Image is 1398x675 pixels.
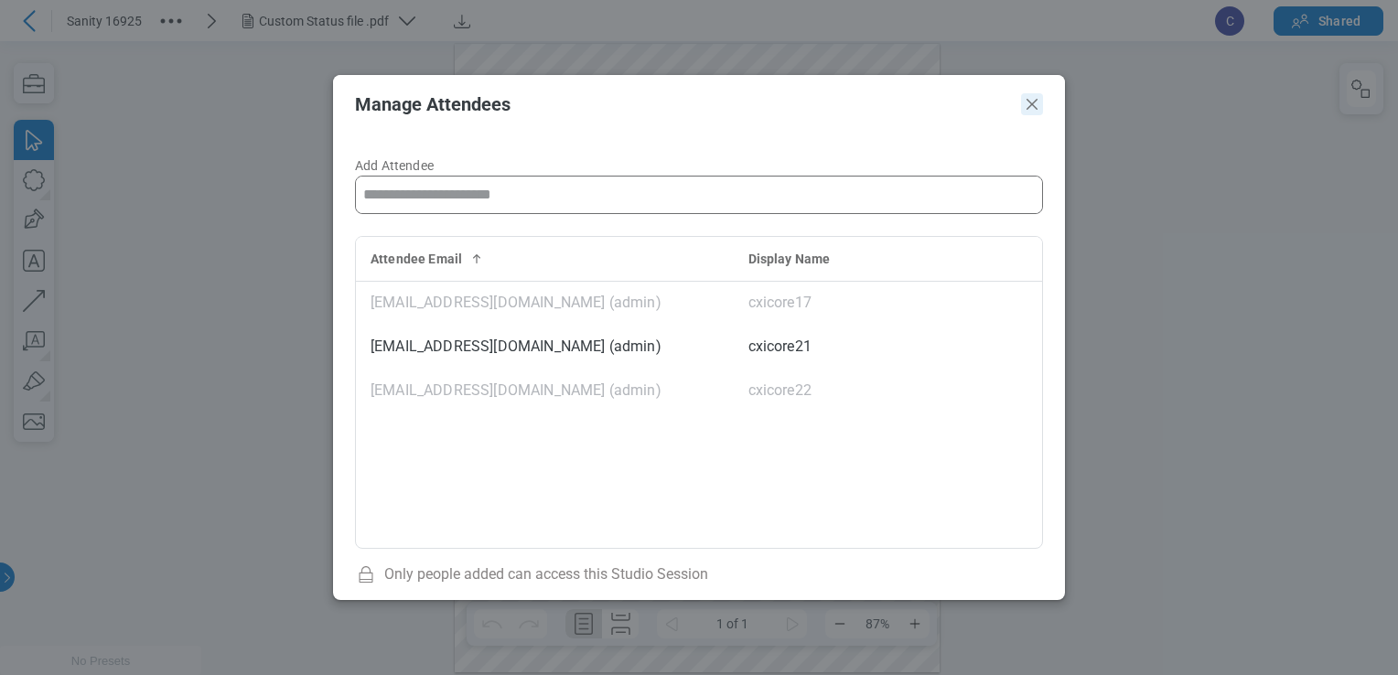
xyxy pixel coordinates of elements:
form: form [355,155,1043,236]
td: [EMAIL_ADDRESS][DOMAIN_NAME] (admin) [356,369,734,412]
div: Attendee Email [371,250,719,268]
div: Display Name [748,250,960,268]
label: Add Attendee [355,158,1043,236]
td: cxicore22 [734,369,974,412]
td: cxicore17 [734,281,974,325]
button: Close [1021,93,1043,115]
td: [EMAIL_ADDRESS][DOMAIN_NAME] (admin) [356,325,734,369]
td: cxicore21 [734,325,974,369]
table: bb-data-table [356,237,1042,412]
td: [EMAIL_ADDRESS][DOMAIN_NAME] (admin) [356,281,734,325]
h2: Manage Attendees [355,94,1014,114]
input: Add Attendee [356,177,1042,213]
div: Only people added can access this Studio Session [355,563,1043,586]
